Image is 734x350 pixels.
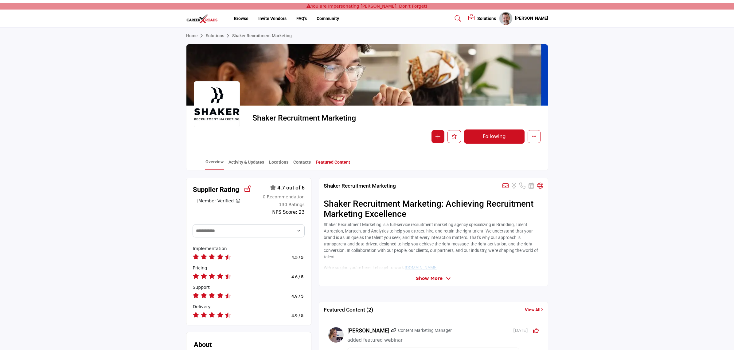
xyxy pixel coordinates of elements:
[347,327,389,334] h5: [PERSON_NAME]
[449,14,465,23] a: Search
[533,328,539,333] i: Click to Rate this activity
[293,159,311,170] a: Contacts
[468,15,496,22] div: Solutions
[317,16,339,21] a: Community
[405,265,438,270] a: [DOMAIN_NAME]
[391,327,396,334] a: Link of redirect to contact page
[296,16,307,21] a: FAQ's
[499,12,513,25] button: Show hide supplier dropdown
[186,14,221,24] img: site Logo
[324,222,538,259] span: Shaker Recruitment Marketing is a full-service recruitment marketing agency specializing in Brand...
[272,209,304,216] div: NPS Score: 23
[194,340,212,350] h2: About
[228,159,264,170] a: Activity & Updates
[186,33,206,38] a: Home
[291,313,303,318] h4: 4.9 / 5
[525,307,543,313] a: View All
[269,159,289,170] a: Locations
[263,194,304,199] span: 0 Recommendation
[193,285,210,290] span: How would you rate their support?
[193,304,211,309] span: How would you rate their delivery?
[347,337,403,343] span: added featured webinar
[477,16,496,21] h5: Solutions
[324,199,543,219] h2: Shaker Recruitment Marketing: Achieving Recruitment Marketing Excellence
[279,202,305,207] span: 130 Ratings
[447,130,461,143] button: Like
[232,33,292,38] a: Shaker Recruitment Marketing
[416,275,443,282] span: Show More
[198,198,234,204] label: Member Verified
[291,294,303,299] h4: 4.9 / 5
[291,255,303,260] h4: 4.5 / 5
[315,159,350,170] a: Featured Content
[324,183,396,189] h2: Shaker Recruitment Marketing
[324,307,373,313] h2: Featured Content (2)
[234,16,248,21] a: Browse
[258,16,287,21] a: Invite Vendors
[252,113,391,123] span: Shaker Recruitment Marketing
[205,159,224,170] a: Overview
[291,274,303,280] h4: 4.6 / 5
[193,246,227,251] span: How would you rate their implementation?
[464,129,525,144] button: Following
[513,327,530,334] span: [DATE]
[277,185,305,191] span: 4.7 out of 5
[328,327,344,343] img: avtar-image
[206,33,232,38] a: Solutions
[515,15,548,22] h5: [PERSON_NAME]
[193,185,239,195] h2: Supplier Rating
[528,130,541,143] button: More details
[398,327,452,334] p: Content Marketing Manager
[324,265,405,270] span: We’re so glad you’re here. Let’s get to work:
[193,265,207,270] span: How would you rate their pricing?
